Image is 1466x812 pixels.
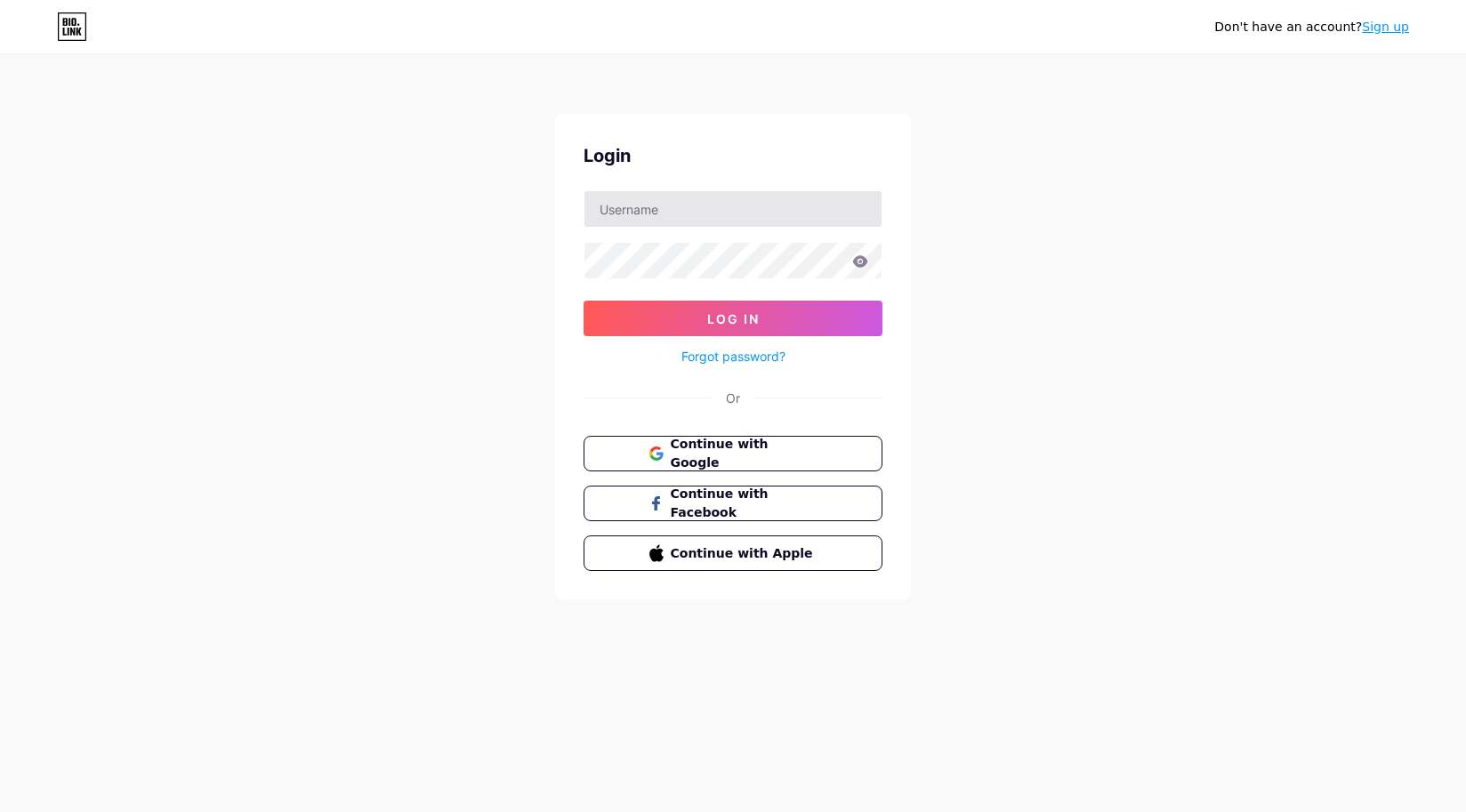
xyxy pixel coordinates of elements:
[671,485,818,522] span: Continue with Facebook
[681,347,785,366] a: Forgot password?
[584,142,882,169] div: Login
[584,301,882,336] button: Log In
[584,535,882,571] button: Continue with Apple
[1214,18,1409,36] div: Don't have an account?
[1362,20,1409,34] a: Sign up
[671,544,818,563] span: Continue with Apple
[726,389,740,407] div: Or
[584,191,882,227] input: Username
[671,435,818,472] span: Continue with Google
[584,436,882,471] button: Continue with Google
[584,486,882,521] button: Continue with Facebook
[707,311,760,326] span: Log In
